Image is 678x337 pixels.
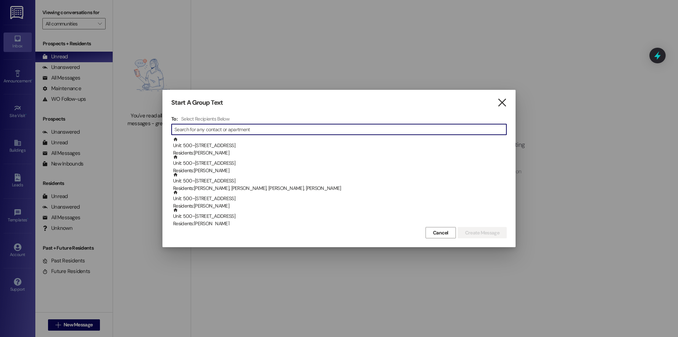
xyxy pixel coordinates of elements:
div: Unit: 500~[STREET_ADDRESS] [173,190,507,210]
div: Residents: [PERSON_NAME], [PERSON_NAME], [PERSON_NAME], [PERSON_NAME] [173,185,507,192]
div: Unit: 500~[STREET_ADDRESS] [173,208,507,228]
div: Unit: 500~[STREET_ADDRESS]Residents:[PERSON_NAME] [171,208,507,225]
div: Residents: [PERSON_NAME] [173,149,507,157]
span: Create Message [465,229,499,237]
h3: Start A Group Text [171,99,223,107]
i:  [497,99,507,106]
div: Residents: [PERSON_NAME] [173,202,507,210]
div: Residents: [PERSON_NAME] [173,220,507,227]
h3: To: [171,116,178,122]
input: Search for any contact or apartment [174,124,506,134]
div: Unit: 500~[STREET_ADDRESS] [173,172,507,192]
button: Cancel [426,227,456,238]
h4: Select Recipients Below [181,116,230,122]
div: Unit: 500~[STREET_ADDRESS]Residents:[PERSON_NAME] [171,155,507,172]
div: Unit: 500~[STREET_ADDRESS]Residents:[PERSON_NAME], [PERSON_NAME], [PERSON_NAME], [PERSON_NAME] [171,172,507,190]
div: Unit: 500~[STREET_ADDRESS] [173,137,507,157]
div: Unit: 500~[STREET_ADDRESS] [173,155,507,175]
div: Unit: 500~[STREET_ADDRESS]Residents:[PERSON_NAME] [171,190,507,208]
button: Create Message [458,227,507,238]
div: Unit: 500~[STREET_ADDRESS]Residents:[PERSON_NAME] [171,137,507,155]
span: Cancel [433,229,448,237]
div: Residents: [PERSON_NAME] [173,167,507,174]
